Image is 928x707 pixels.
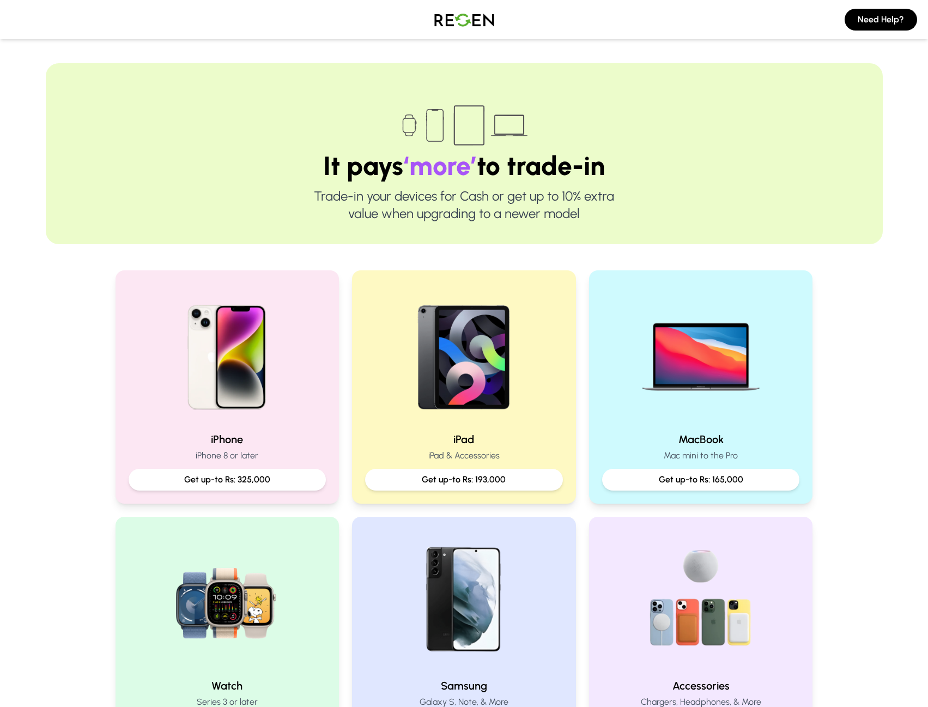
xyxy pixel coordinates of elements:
p: Get up-to Rs: 325,000 [137,473,318,486]
img: MacBook [631,283,771,423]
h2: Samsung [365,678,563,693]
span: ‘more’ [403,150,477,182]
h2: Accessories [602,678,800,693]
p: Mac mini to the Pro [602,449,800,462]
h1: It pays to trade-in [81,153,848,179]
h2: iPad [365,432,563,447]
img: Trade-in devices [396,98,532,153]
p: Trade-in your devices for Cash or get up to 10% extra value when upgrading to a newer model [81,188,848,222]
img: Accessories [631,530,771,669]
img: Logo [426,4,502,35]
p: iPad & Accessories [365,449,563,462]
button: Need Help? [845,9,917,31]
h2: MacBook [602,432,800,447]
h2: iPhone [129,432,326,447]
p: iPhone 8 or later [129,449,326,462]
h2: Watch [129,678,326,693]
img: iPhone [157,283,297,423]
img: Watch [157,530,297,669]
p: Get up-to Rs: 193,000 [374,473,554,486]
p: Get up-to Rs: 165,000 [611,473,791,486]
img: iPad [394,283,533,423]
img: Samsung [394,530,533,669]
